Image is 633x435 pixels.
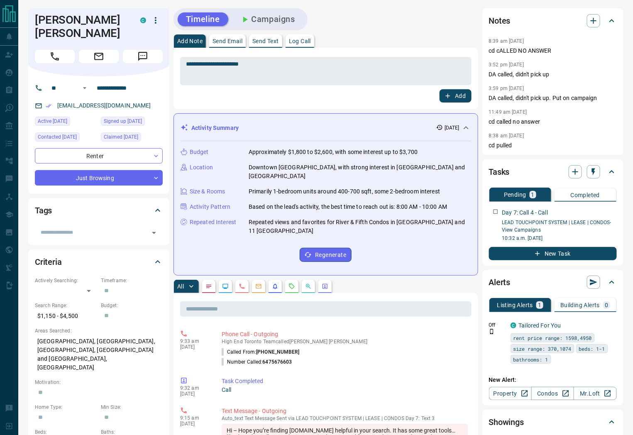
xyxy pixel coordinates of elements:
[300,248,352,262] button: Regenerate
[46,103,51,109] svg: Email Verified
[249,163,471,181] p: Downtown [GEOGRAPHIC_DATA], with strong interest in [GEOGRAPHIC_DATA] and [GEOGRAPHIC_DATA]
[255,283,262,290] svg: Emails
[489,141,617,150] p: cd pulled
[497,302,533,308] p: Listing Alerts
[35,255,62,269] h2: Criteria
[213,38,242,44] p: Send Email
[190,218,236,227] p: Repeated Interest
[101,117,163,128] div: Sun Jul 27 2025
[489,272,617,292] div: Alerts
[489,321,506,329] p: Off
[222,330,468,339] p: Phone Call - Outgoing
[489,86,524,91] p: 3:59 pm [DATE]
[252,38,279,44] p: Send Text
[35,170,163,186] div: Just Browsing
[38,117,67,125] span: Active [DATE]
[180,344,209,350] p: [DATE]
[35,132,97,144] div: Fri Sep 12 2025
[205,283,212,290] svg: Notes
[571,192,600,198] p: Completed
[177,283,184,289] p: All
[101,132,163,144] div: Sun Jul 27 2025
[79,50,119,63] span: Email
[232,12,303,26] button: Campaigns
[256,349,299,355] span: [PHONE_NUMBER]
[305,283,312,290] svg: Opportunities
[489,62,524,68] p: 3:52 pm [DATE]
[489,38,524,44] p: 8:39 am [DATE]
[440,89,471,103] button: Add
[489,412,617,432] div: Showings
[263,359,292,365] span: 6475676603
[605,302,608,308] p: 0
[104,133,138,141] span: Claimed [DATE]
[101,277,163,284] p: Timeframe:
[180,415,209,421] p: 9:15 am
[222,283,229,290] svg: Lead Browsing Activity
[489,162,617,182] div: Tasks
[180,385,209,391] p: 9:32 am
[502,235,617,242] p: 10:32 a.m. [DATE]
[181,120,471,136] div: Activity Summary[DATE]
[249,187,440,196] p: Primarily 1-bedroom units around 400-700 sqft, some 2-bedroom interest
[190,203,230,211] p: Activity Pattern
[35,403,97,411] p: Home Type:
[35,379,163,386] p: Motivation:
[531,387,574,400] a: Condos
[180,421,209,427] p: [DATE]
[513,334,592,342] span: rent price range: 1598,4950
[101,302,163,309] p: Budget:
[531,192,535,198] p: 1
[35,117,97,128] div: Mon Sep 08 2025
[190,163,213,172] p: Location
[513,345,572,353] span: size range: 370,1074
[38,133,77,141] span: Contacted [DATE]
[272,283,279,290] svg: Listing Alerts
[288,283,295,290] svg: Requests
[489,109,527,115] p: 11:49 am [DATE]
[35,327,163,335] p: Areas Searched:
[35,50,75,63] span: Call
[519,322,561,329] a: Tailored For You
[140,17,146,23] div: condos.ca
[222,415,468,421] p: Text Message Sent via LEAD TOUCHPOINT SYSTEM | LEASE | CONDOS Day 7: Text 3
[57,102,151,109] a: [EMAIL_ADDRESS][DOMAIN_NAME]
[35,335,163,374] p: [GEOGRAPHIC_DATA], [GEOGRAPHIC_DATA], [GEOGRAPHIC_DATA], [GEOGRAPHIC_DATA] and [GEOGRAPHIC_DATA],...
[249,148,418,156] p: Approximately $1,800 to $2,600, with some interest up to $3,700
[489,376,617,384] p: New Alert:
[35,204,52,217] h2: Tags
[489,117,617,126] p: cd called no answer
[35,200,163,220] div: Tags
[574,387,616,400] a: Mr.Loft
[502,208,548,217] p: Day 7: Call 4 - Call
[579,345,605,353] span: beds: 1-1
[489,329,495,335] svg: Push Notification Only
[249,203,447,211] p: Based on the lead's activity, the best time to reach out is: 8:00 AM - 10:00 AM
[80,83,90,93] button: Open
[489,276,511,289] h2: Alerts
[445,124,459,132] p: [DATE]
[190,148,209,156] p: Budget
[504,192,526,198] p: Pending
[148,227,160,239] button: Open
[178,12,228,26] button: Timeline
[222,339,468,345] p: High End Toronto Team called [PERSON_NAME] [PERSON_NAME]
[222,407,468,415] p: Text Message - Outgoing
[35,13,128,40] h1: [PERSON_NAME] [PERSON_NAME]
[239,283,245,290] svg: Calls
[222,358,292,366] p: Number Called:
[191,124,239,132] p: Activity Summary
[489,133,524,139] p: 8:38 am [DATE]
[489,165,510,178] h2: Tasks
[502,220,612,233] a: LEAD TOUCHPOINT SYSTEM | LEASE | CONDOS- View Campaigns
[222,348,299,356] p: Called From:
[104,117,142,125] span: Signed up [DATE]
[489,247,617,260] button: New Task
[101,403,163,411] p: Min Size:
[180,391,209,397] p: [DATE]
[35,302,97,309] p: Search Range:
[35,277,97,284] p: Actively Searching:
[35,148,163,164] div: Renter
[249,218,471,235] p: Repeated views and favorites for River & Fifth Condos in [GEOGRAPHIC_DATA] and 11 [GEOGRAPHIC_DATA]
[222,377,468,386] p: Task Completed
